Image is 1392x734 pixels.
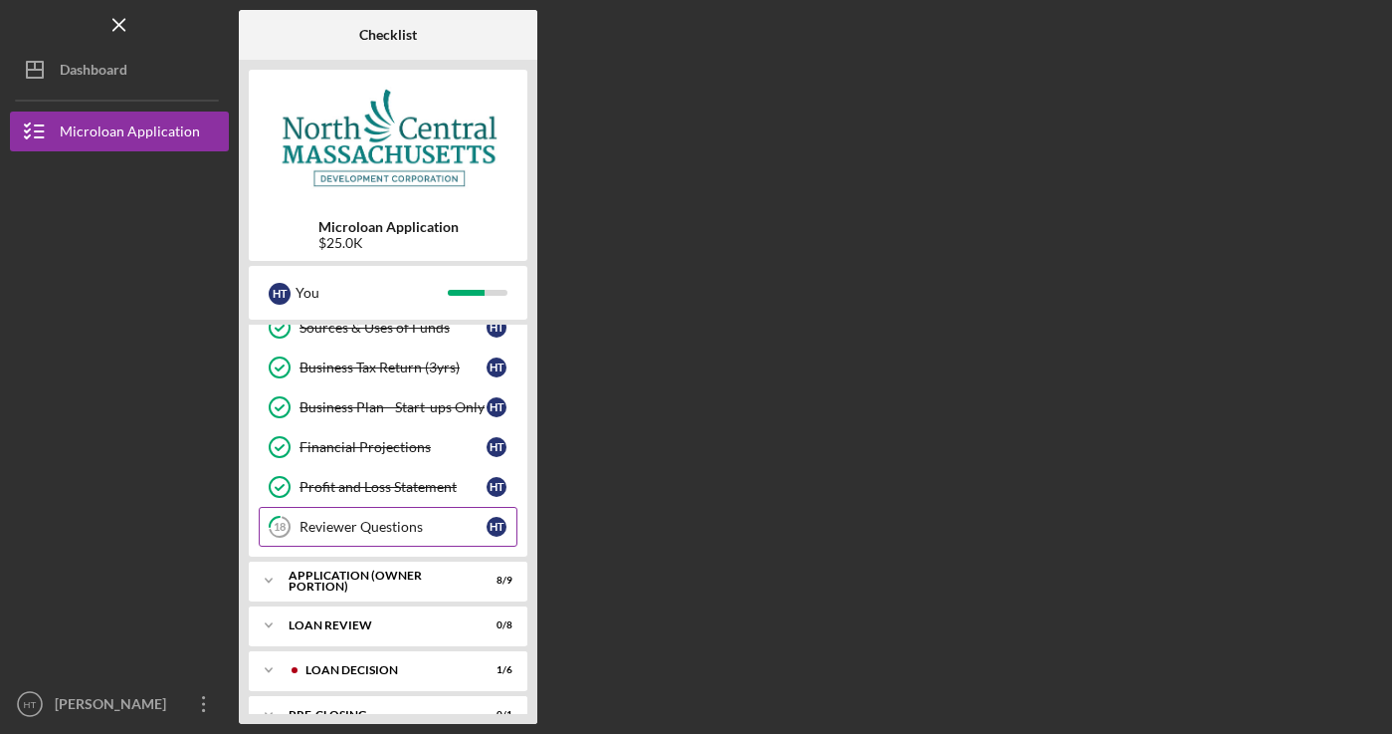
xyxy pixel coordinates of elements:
[305,664,463,676] div: LOAN DECISION
[289,570,463,593] div: APPLICATION (OWNER PORTION)
[477,575,512,587] div: 8 / 9
[487,437,506,457] div: H T
[259,387,517,427] a: Business Plan - Start-ups OnlyHT
[318,219,459,235] b: Microloan Application
[487,318,506,338] div: H T
[299,360,487,375] div: Business Tax Return (3yrs)
[487,517,506,537] div: H T
[259,348,517,387] a: Business Tax Return (3yrs)HT
[477,664,512,676] div: 1 / 6
[10,684,229,724] button: HT[PERSON_NAME]
[60,112,200,156] div: Microloan Application
[296,276,448,310] div: You
[477,709,512,721] div: 0 / 1
[24,699,37,710] text: HT
[299,399,487,415] div: Business Plan - Start-ups Only
[477,619,512,631] div: 0 / 8
[10,112,229,151] button: Microloan Application
[299,479,487,495] div: Profit and Loss Statement
[299,519,487,535] div: Reviewer Questions
[289,709,463,721] div: PRE-CLOSING
[249,80,527,199] img: Product logo
[487,358,506,377] div: H T
[299,439,487,455] div: Financial Projections
[487,477,506,497] div: H T
[10,50,229,90] button: Dashboard
[274,521,286,534] tspan: 18
[259,507,517,547] a: 18Reviewer QuestionsHT
[289,619,463,631] div: LOAN REVIEW
[50,684,179,729] div: [PERSON_NAME]
[487,397,506,417] div: H T
[259,427,517,467] a: Financial ProjectionsHT
[259,467,517,507] a: Profit and Loss StatementHT
[299,320,487,336] div: Sources & Uses of Funds
[269,283,291,305] div: H T
[359,27,417,43] b: Checklist
[259,308,517,348] a: Sources & Uses of FundsHT
[60,50,127,95] div: Dashboard
[318,235,459,251] div: $25.0K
